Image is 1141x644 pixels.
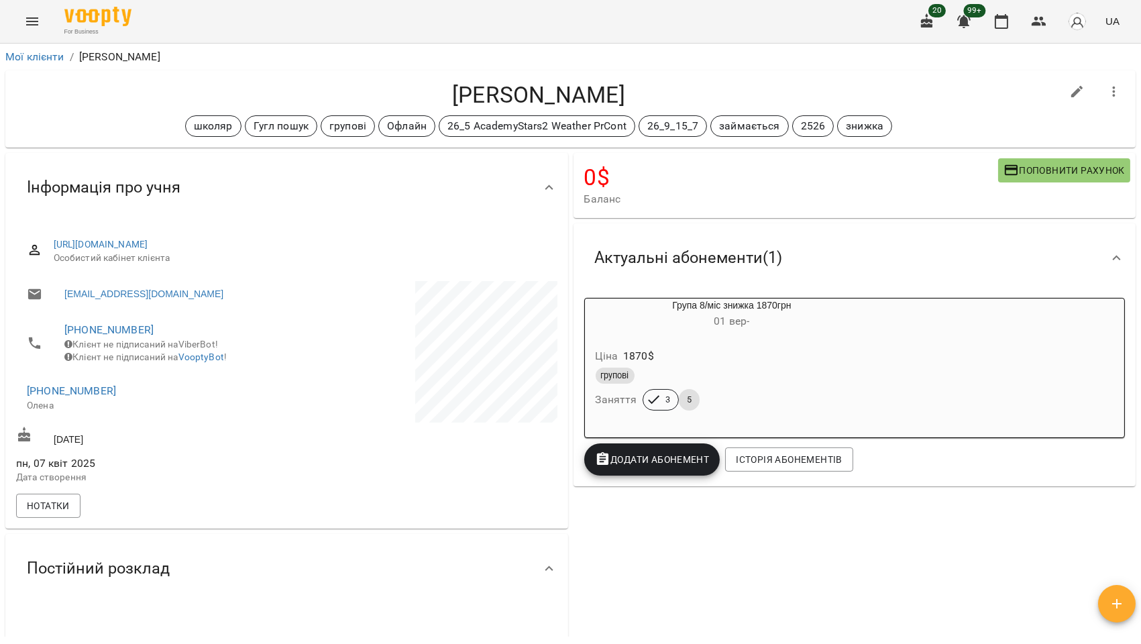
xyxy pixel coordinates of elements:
p: [PERSON_NAME] [79,49,160,65]
div: Постійний розклад [5,534,568,603]
p: школяр [194,118,233,134]
h4: 0 $ [584,164,998,191]
span: Поповнити рахунок [1003,162,1125,178]
div: 26_5 AcademyStars2 Weather PrCont [439,115,635,137]
p: Офлайн [387,118,427,134]
button: Історія абонементів [725,447,853,472]
a: [URL][DOMAIN_NAME] [54,239,148,250]
p: знижка [846,118,883,134]
div: 2526 [792,115,834,137]
span: For Business [64,28,131,36]
div: Актуальні абонементи(1) [574,223,1136,292]
button: Група 8/міс знижка 1870грн01 вер- Ціна1870$груповіЗаняття35 [585,299,879,427]
div: 26_9_15_7 [639,115,707,137]
p: займається [719,118,779,134]
div: школяр [185,115,241,137]
h6: Ціна [596,347,618,366]
nav: breadcrumb [5,49,1136,65]
li: / [70,49,74,65]
span: 3 [657,394,678,406]
span: UA [1105,14,1120,28]
a: [PHONE_NUMBER] [27,384,116,397]
span: Клієнт не підписаний на ViberBot! [64,339,218,350]
button: Menu [16,5,48,38]
div: займається [710,115,788,137]
span: групові [596,370,635,382]
span: 99+ [964,4,986,17]
a: [EMAIL_ADDRESS][DOMAIN_NAME] [64,287,223,301]
button: UA [1100,9,1125,34]
img: avatar_s.png [1068,12,1087,31]
span: Історія абонементів [736,451,842,468]
span: Особистий кабінет клієнта [54,252,547,265]
p: 26_9_15_7 [647,118,698,134]
p: 2526 [801,118,826,134]
p: Дата створення [16,471,284,484]
span: Нотатки [27,498,70,514]
span: пн, 07 квіт 2025 [16,455,284,472]
button: Поповнити рахунок [998,158,1130,182]
span: Постійний розклад [27,558,170,579]
div: [DATE] [13,424,286,449]
img: Voopty Logo [64,7,131,26]
div: Група 8/міс знижка 1870грн [585,299,879,331]
h4: [PERSON_NAME] [16,81,1061,109]
a: Мої клієнти [5,50,64,63]
p: 1870 $ [623,348,654,364]
span: Клієнт не підписаний на ! [64,352,227,362]
span: Інформація про учня [27,177,180,198]
p: групові [329,118,366,134]
p: Олена [27,399,273,413]
p: Гугл пошук [254,118,309,134]
span: Додати Абонемент [595,451,710,468]
div: Офлайн [378,115,435,137]
a: [PHONE_NUMBER] [64,323,154,336]
a: VooptyBot [178,352,224,362]
div: знижка [837,115,892,137]
button: Нотатки [16,494,80,518]
span: 5 [679,394,700,406]
div: Інформація про учня [5,153,568,222]
div: групові [321,115,375,137]
button: Додати Абонемент [584,443,720,476]
h6: Заняття [596,390,637,409]
span: Баланс [584,191,998,207]
span: Актуальні абонементи ( 1 ) [595,248,783,268]
p: 26_5 AcademyStars2 Weather PrCont [447,118,627,134]
div: Гугл пошук [245,115,317,137]
span: 01 вер - [714,315,749,327]
span: 20 [928,4,946,17]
